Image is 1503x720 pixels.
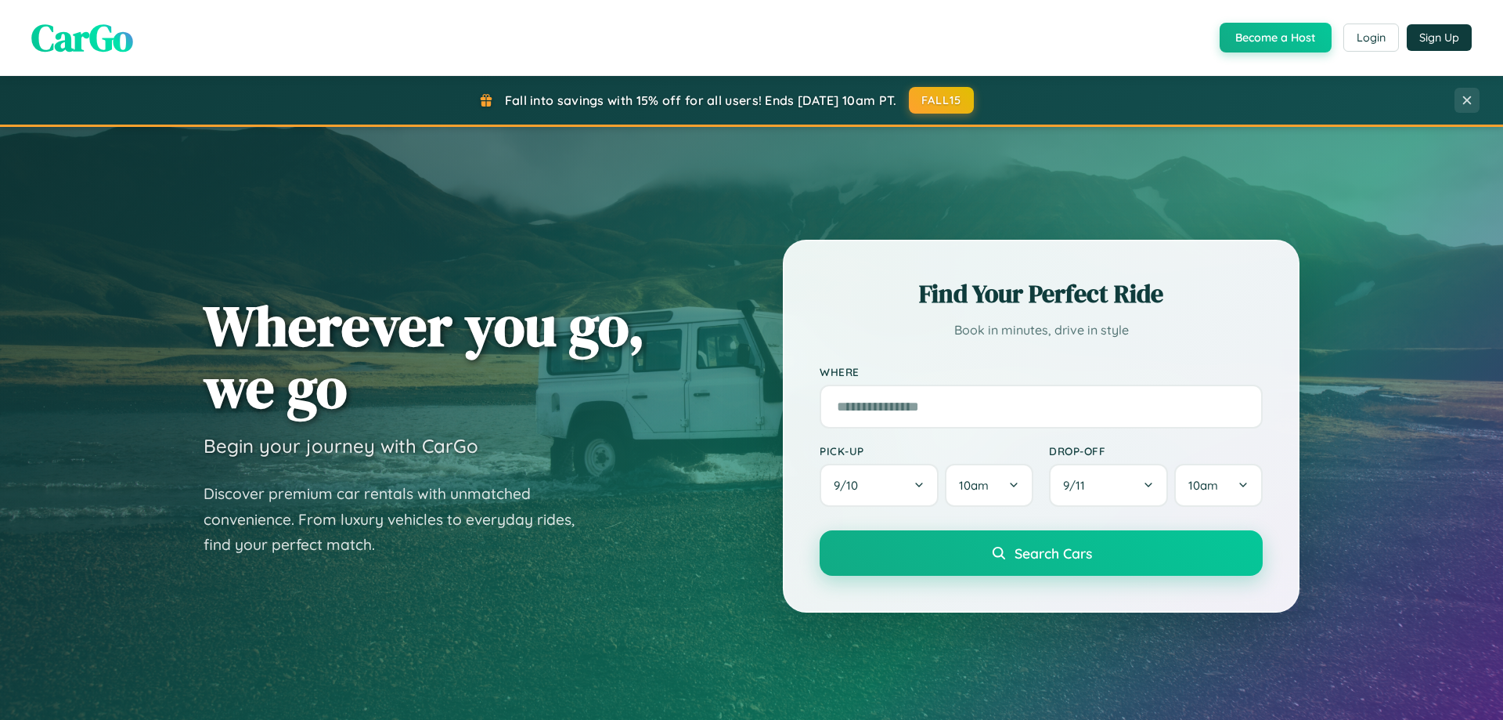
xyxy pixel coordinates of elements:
[204,481,595,558] p: Discover premium car rentals with unmatched convenience. From luxury vehicles to everyday rides, ...
[820,365,1263,378] label: Where
[1407,24,1472,51] button: Sign Up
[909,87,975,114] button: FALL15
[820,464,939,507] button: 9/10
[31,12,133,63] span: CarGo
[1049,464,1168,507] button: 9/11
[820,444,1033,458] label: Pick-up
[1343,24,1399,52] button: Login
[505,92,897,108] span: Fall into savings with 15% off for all users! Ends [DATE] 10am PT.
[1063,478,1093,493] span: 9 / 11
[1015,545,1092,562] span: Search Cars
[1174,464,1263,507] button: 10am
[1049,444,1263,458] label: Drop-off
[1220,23,1332,52] button: Become a Host
[820,277,1263,311] h2: Find Your Perfect Ride
[204,295,645,418] h1: Wherever you go, we go
[834,478,866,493] span: 9 / 10
[945,464,1033,507] button: 10am
[1188,478,1218,493] span: 10am
[959,478,989,493] span: 10am
[820,319,1263,342] p: Book in minutes, drive in style
[820,530,1263,576] button: Search Cars
[204,434,478,458] h3: Begin your journey with CarGo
